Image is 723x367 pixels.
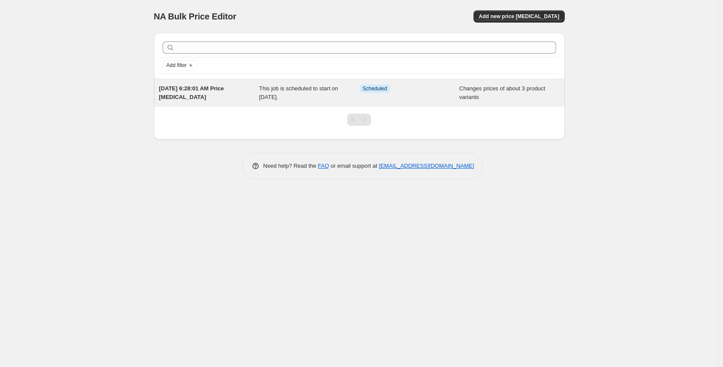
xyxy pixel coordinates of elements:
span: NA Bulk Price Editor [154,12,237,21]
span: Add filter [166,62,187,69]
span: Changes prices of about 3 product variants [459,85,545,100]
span: Scheduled [363,85,387,92]
button: Add new price [MEDICAL_DATA] [473,10,564,22]
span: Add new price [MEDICAL_DATA] [479,13,559,20]
span: or email support at [329,163,379,169]
nav: Pagination [347,114,371,126]
span: Need help? Read the [263,163,318,169]
a: [EMAIL_ADDRESS][DOMAIN_NAME] [379,163,474,169]
span: [DATE] 6:28:01 AM Price [MEDICAL_DATA] [159,85,224,100]
button: Add filter [163,60,197,70]
span: This job is scheduled to start on [DATE]. [259,85,338,100]
a: FAQ [318,163,329,169]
